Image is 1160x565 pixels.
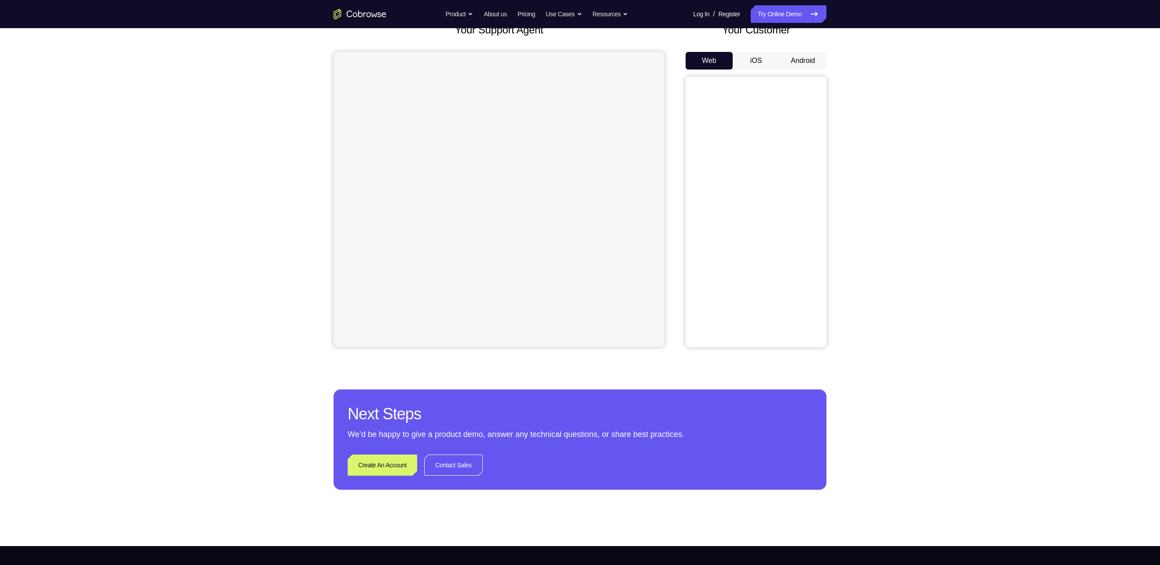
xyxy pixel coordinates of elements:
[686,22,826,38] h2: Your Customer
[334,22,664,38] h2: Your Support Agent
[348,428,812,440] p: We’d be happy to give a product demo, answer any technical questions, or share best practices.
[348,455,417,476] a: Create An Account
[348,404,812,425] h2: Next Steps
[424,455,483,476] a: Contact Sales
[686,52,733,70] button: Web
[546,5,582,23] button: Use Cases
[719,5,740,23] a: Register
[334,9,386,19] a: Go to the home page
[733,52,780,70] button: iOS
[334,52,664,347] iframe: Agent
[518,5,535,23] a: Pricing
[779,52,826,70] button: Android
[693,5,709,23] a: Log In
[484,5,507,23] a: About us
[446,5,474,23] button: Product
[713,9,715,19] span: /
[593,5,628,23] button: Resources
[751,5,826,23] a: Try Online Demo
